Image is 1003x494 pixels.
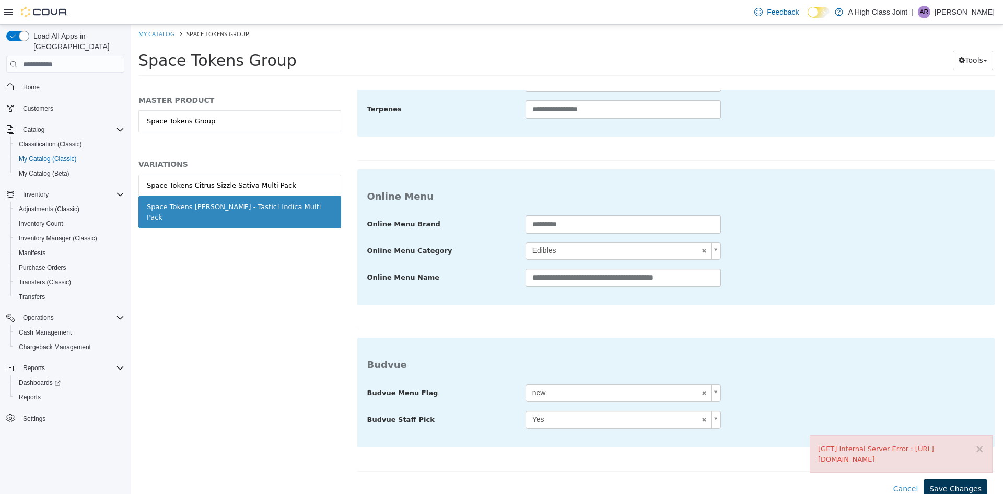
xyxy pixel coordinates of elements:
[10,390,129,405] button: Reports
[19,362,124,374] span: Reports
[15,291,124,303] span: Transfers
[237,249,309,257] span: Online Menu Name
[16,156,166,166] div: Space Tokens Citrus Sizzle Sativa Multi Pack
[395,386,590,404] a: Yes
[918,6,930,18] div: Alexa Rushton
[6,75,124,453] nav: Complex example
[15,376,124,389] span: Dashboards
[15,341,124,353] span: Chargeback Management
[15,217,67,230] a: Inventory Count
[23,364,45,372] span: Reports
[19,102,124,115] span: Customers
[19,155,77,163] span: My Catalog (Classic)
[10,290,129,304] button: Transfers
[19,393,41,401] span: Reports
[15,326,76,339] a: Cash Management
[15,167,124,180] span: My Catalog (Beta)
[687,419,854,440] div: [GET] Internal Server Error : [URL][DOMAIN_NAME]
[15,376,65,389] a: Dashboards
[822,26,862,45] button: Tools
[237,81,271,88] span: Terpenes
[237,334,855,346] h3: Budvue
[844,419,854,430] button: ×
[23,314,54,322] span: Operations
[19,249,45,257] span: Manifests
[19,169,69,178] span: My Catalog (Beta)
[15,261,71,274] a: Purchase Orders
[2,79,129,94] button: Home
[15,291,49,303] a: Transfers
[19,123,124,136] span: Catalog
[237,166,855,178] h3: Online Menu
[19,263,66,272] span: Purchase Orders
[8,135,211,144] h5: VARIATIONS
[19,123,49,136] button: Catalog
[15,247,124,259] span: Manifests
[15,261,124,274] span: Purchase Orders
[15,167,74,180] a: My Catalog (Beta)
[395,217,590,235] a: Edibles
[15,276,124,289] span: Transfers (Classic)
[15,326,124,339] span: Cash Management
[8,86,211,108] a: Space Tokens Group
[19,205,79,213] span: Adjustments (Classic)
[237,391,304,399] span: Budvue Staff Pick
[15,232,124,245] span: Inventory Manager (Classic)
[10,375,129,390] a: Dashboards
[8,5,44,13] a: My Catalog
[750,2,803,22] a: Feedback
[19,188,124,201] span: Inventory
[10,325,129,340] button: Cash Management
[912,6,914,18] p: |
[10,216,129,231] button: Inventory Count
[757,455,793,474] button: Cancel
[23,125,44,134] span: Catalog
[10,340,129,354] button: Chargeback Management
[15,276,75,289] a: Transfers (Classic)
[10,260,129,275] button: Purchase Orders
[23,105,53,113] span: Customers
[2,311,129,325] button: Operations
[19,293,45,301] span: Transfers
[16,177,202,198] div: Space Tokens [PERSON_NAME] - Tastic! Indica Multi Pack
[19,362,49,374] button: Reports
[767,7,799,17] span: Feedback
[2,411,129,426] button: Settings
[395,360,590,377] a: new
[21,7,68,17] img: Cova
[19,412,50,425] a: Settings
[19,102,57,115] a: Customers
[19,234,97,243] span: Inventory Manager (Classic)
[15,341,95,353] a: Chargeback Management
[15,391,45,404] a: Reports
[848,6,908,18] p: A High Class Joint
[8,71,211,81] h5: MASTER PRODUCT
[2,122,129,137] button: Catalog
[19,328,72,337] span: Cash Management
[23,83,40,91] span: Home
[19,378,61,387] span: Dashboards
[15,153,124,165] span: My Catalog (Classic)
[8,27,166,45] span: Space Tokens Group
[10,137,129,152] button: Classification (Classic)
[395,387,568,404] span: Yes
[808,7,830,18] input: Dark Mode
[15,153,81,165] a: My Catalog (Classic)
[10,202,129,216] button: Adjustments (Classic)
[19,81,44,94] a: Home
[19,188,53,201] button: Inventory
[23,190,49,199] span: Inventory
[19,312,58,324] button: Operations
[23,415,45,423] span: Settings
[19,140,82,148] span: Classification (Classic)
[15,217,124,230] span: Inventory Count
[395,360,568,377] span: new
[395,218,568,235] span: Edibles
[15,138,86,151] a: Classification (Classic)
[10,231,129,246] button: Inventory Manager (Classic)
[237,222,322,230] span: Online Menu Category
[2,187,129,202] button: Inventory
[29,31,124,52] span: Load All Apps in [GEOGRAPHIC_DATA]
[19,278,71,286] span: Transfers (Classic)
